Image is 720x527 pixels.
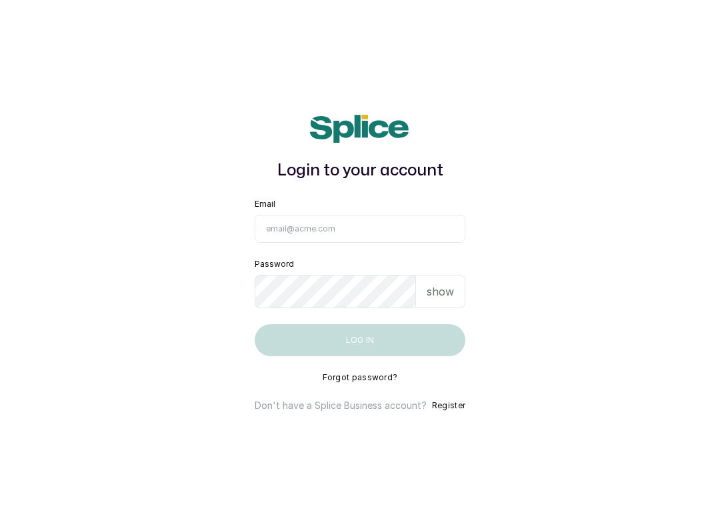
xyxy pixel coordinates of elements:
[255,215,465,243] input: email@acme.com
[323,372,398,383] button: Forgot password?
[255,159,465,183] h1: Login to your account
[427,284,454,300] p: show
[255,259,294,270] label: Password
[255,199,275,209] label: Email
[432,399,465,412] button: Register
[255,324,465,356] button: Log in
[255,399,427,412] p: Don't have a Splice Business account?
